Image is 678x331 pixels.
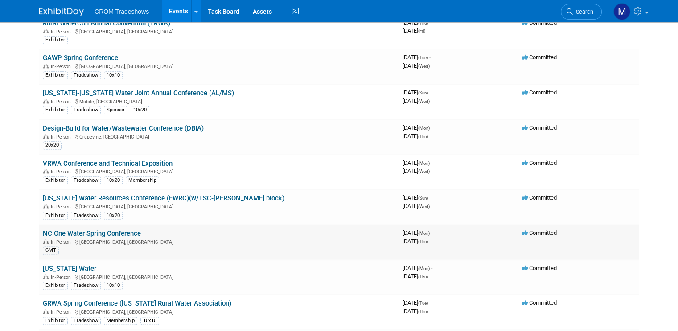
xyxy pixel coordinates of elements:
[522,159,557,166] span: Committed
[561,4,602,20] a: Search
[403,124,432,131] span: [DATE]
[403,194,431,201] span: [DATE]
[43,239,49,244] img: In-Person Event
[43,19,170,27] a: Rural WaterCon Annual Convention (TRWA)
[403,98,430,104] span: [DATE]
[43,246,59,254] div: CMT
[43,194,284,202] a: [US_STATE] Water Resources Conference (FWRC)(w/TSC-[PERSON_NAME] block)
[403,203,430,209] span: [DATE]
[522,89,557,96] span: Committed
[429,299,431,306] span: -
[104,106,127,114] div: Sponsor
[522,265,557,271] span: Committed
[71,71,101,79] div: Tradeshow
[43,28,395,35] div: [GEOGRAPHIC_DATA], [GEOGRAPHIC_DATA]
[403,54,431,61] span: [DATE]
[43,168,395,175] div: [GEOGRAPHIC_DATA], [GEOGRAPHIC_DATA]
[403,62,430,69] span: [DATE]
[43,238,395,245] div: [GEOGRAPHIC_DATA], [GEOGRAPHIC_DATA]
[140,317,159,325] div: 10x10
[43,274,49,279] img: In-Person Event
[51,134,74,140] span: In-Person
[71,212,101,220] div: Tradeshow
[71,106,101,114] div: Tradeshow
[431,265,432,271] span: -
[51,204,74,210] span: In-Person
[403,89,431,96] span: [DATE]
[131,106,149,114] div: 10x20
[429,19,431,26] span: -
[418,29,425,33] span: (Fri)
[95,8,149,15] span: CROM Tradeshows
[43,169,49,173] img: In-Person Event
[43,124,204,132] a: Design-Build for Water/Wastewater Conference (DBIA)
[403,308,428,315] span: [DATE]
[418,196,428,200] span: (Sun)
[522,124,557,131] span: Committed
[51,99,74,105] span: In-Person
[403,168,430,174] span: [DATE]
[431,159,432,166] span: -
[43,141,62,149] div: 20x20
[51,239,74,245] span: In-Person
[43,106,68,114] div: Exhibitor
[43,308,395,315] div: [GEOGRAPHIC_DATA], [GEOGRAPHIC_DATA]
[43,159,173,168] a: VRWA Conference and Technical Exposition
[613,3,630,20] img: Matt Stevens
[104,282,123,290] div: 10x10
[429,89,431,96] span: -
[43,36,68,44] div: Exhibitor
[71,317,101,325] div: Tradeshow
[43,273,395,280] div: [GEOGRAPHIC_DATA], [GEOGRAPHIC_DATA]
[418,204,430,209] span: (Wed)
[43,176,68,184] div: Exhibitor
[104,176,123,184] div: 10x20
[51,29,74,35] span: In-Person
[522,54,557,61] span: Committed
[104,212,123,220] div: 10x20
[43,299,231,307] a: GRWA Spring Conference ([US_STATE] Rural Water Association)
[43,89,234,97] a: [US_STATE]-[US_STATE] Water Joint Annual Conference (AL/MS)
[403,299,431,306] span: [DATE]
[43,133,395,140] div: Grapevine, [GEOGRAPHIC_DATA]
[43,229,141,237] a: NC One Water Spring Conference
[126,176,159,184] div: Membership
[51,64,74,69] span: In-Person
[71,176,101,184] div: Tradeshow
[43,204,49,208] img: In-Person Event
[39,8,84,16] img: ExhibitDay
[431,229,432,236] span: -
[418,274,428,279] span: (Thu)
[43,62,395,69] div: [GEOGRAPHIC_DATA], [GEOGRAPHIC_DATA]
[43,64,49,68] img: In-Person Event
[43,98,395,105] div: Mobile, [GEOGRAPHIC_DATA]
[104,317,137,325] div: Membership
[418,301,428,306] span: (Tue)
[43,265,96,273] a: [US_STATE] Water
[403,265,432,271] span: [DATE]
[522,194,557,201] span: Committed
[522,299,557,306] span: Committed
[51,309,74,315] span: In-Person
[418,134,428,139] span: (Thu)
[403,229,432,236] span: [DATE]
[403,133,428,139] span: [DATE]
[418,231,430,236] span: (Mon)
[43,317,68,325] div: Exhibitor
[43,203,395,210] div: [GEOGRAPHIC_DATA], [GEOGRAPHIC_DATA]
[43,99,49,103] img: In-Person Event
[418,309,428,314] span: (Thu)
[418,20,428,25] span: (Thu)
[51,274,74,280] span: In-Person
[43,29,49,33] img: In-Person Event
[418,90,428,95] span: (Sun)
[418,55,428,60] span: (Tue)
[418,64,430,69] span: (Wed)
[418,126,430,131] span: (Mon)
[403,159,432,166] span: [DATE]
[104,71,123,79] div: 10x10
[418,161,430,166] span: (Mon)
[43,54,118,62] a: GAWP Spring Conference
[573,8,593,15] span: Search
[418,169,430,174] span: (Wed)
